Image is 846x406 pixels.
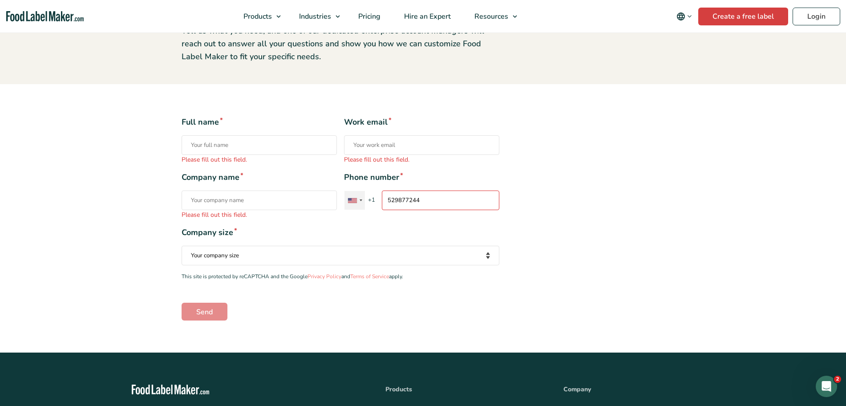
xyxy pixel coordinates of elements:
[182,24,499,63] p: Tell us what you need, and one of our dedicated enterprise account managers will reach out to ans...
[344,191,365,210] div: United States: +1
[182,135,337,155] input: Full name*
[344,135,499,155] input: Work email*
[241,12,273,21] span: Products
[344,116,499,128] span: Work email
[364,196,380,205] span: +1
[182,116,337,128] span: Full name
[816,376,837,397] iframe: Intercom live chat
[350,273,389,280] a: Terms of Service
[132,385,209,395] img: Food Label Maker - white
[296,12,332,21] span: Industries
[670,8,698,25] button: Change language
[182,155,337,164] span: Please fill out this field.
[472,12,509,21] span: Resources
[344,155,499,164] span: Please fill out this field.
[182,272,499,281] p: This site is protected by reCAPTCHA and the Google and apply.
[793,8,840,25] a: Login
[182,171,337,183] span: Company name
[385,385,537,394] p: Products
[698,8,788,25] a: Create a free label
[356,12,381,21] span: Pricing
[382,191,499,210] input: Phone number* List of countries+1
[182,210,337,219] span: Please fill out this field.
[182,303,227,321] input: Send
[563,385,715,394] p: Company
[308,273,341,280] a: Privacy Policy
[6,11,84,21] a: Food Label Maker homepage
[834,376,841,383] span: 2
[182,227,499,239] span: Company size
[182,116,665,320] form: Contact form
[401,12,452,21] span: Hire an Expert
[182,191,337,210] input: Company name*
[344,171,499,183] span: Phone number
[132,385,359,395] a: Food Label Maker homepage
